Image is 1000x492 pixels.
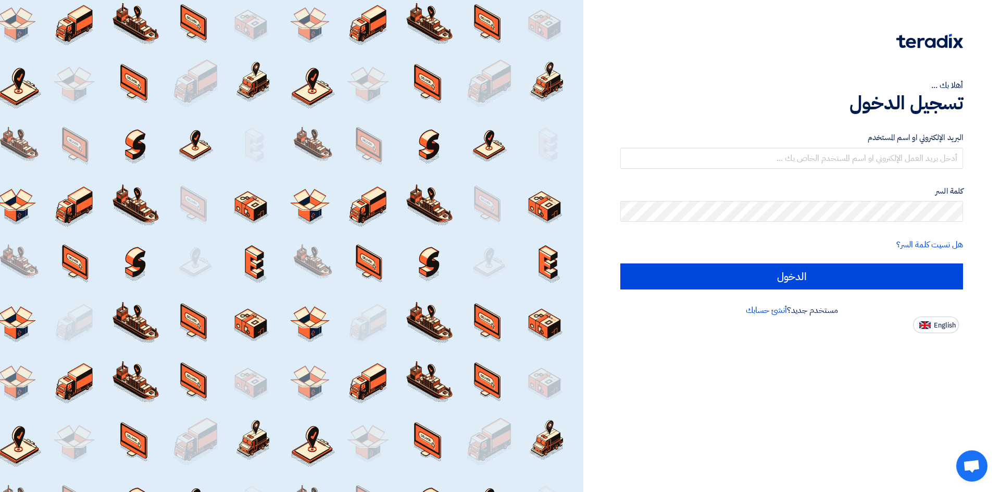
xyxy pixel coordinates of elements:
div: أهلا بك ... [620,79,963,92]
span: English [934,322,956,329]
h1: تسجيل الدخول [620,92,963,115]
label: البريد الإلكتروني او اسم المستخدم [620,132,963,144]
img: en-US.png [919,321,931,329]
img: Teradix logo [896,34,963,48]
button: English [913,317,959,333]
input: أدخل بريد العمل الإلكتروني او اسم المستخدم الخاص بك ... [620,148,963,169]
input: الدخول [620,263,963,289]
label: كلمة السر [620,185,963,197]
div: مستخدم جديد؟ [620,304,963,317]
a: أنشئ حسابك [746,304,787,317]
a: هل نسيت كلمة السر؟ [896,238,963,251]
div: Open chat [956,450,988,482]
